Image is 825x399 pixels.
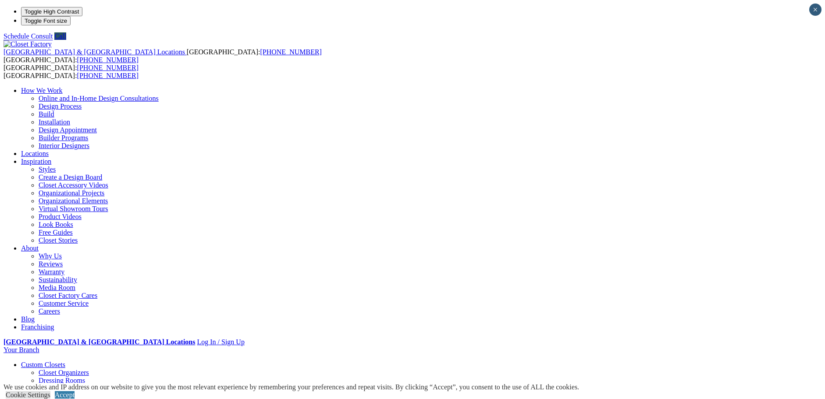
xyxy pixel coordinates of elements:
a: Styles [39,166,56,173]
a: Your Branch [4,346,39,353]
a: Sustainability [39,276,77,283]
button: Toggle High Contrast [21,7,82,16]
a: [PHONE_NUMBER] [260,48,321,56]
a: Reviews [39,260,63,268]
a: Schedule Consult [4,32,53,40]
span: Toggle Font size [25,18,67,24]
a: Builder Programs [39,134,88,141]
img: Closet Factory [4,40,52,48]
a: Inspiration [21,158,51,165]
a: Franchising [21,323,54,331]
a: Accept [55,391,75,399]
a: Organizational Projects [39,189,104,197]
a: Cookie Settings [6,391,50,399]
a: Online and In-Home Design Consultations [39,95,159,102]
span: Toggle High Contrast [25,8,79,15]
a: Design Appointment [39,126,97,134]
a: Virtual Showroom Tours [39,205,108,212]
div: We use cookies and IP address on our website to give you the most relevant experience by remember... [4,383,579,391]
a: Closet Organizers [39,369,89,376]
span: [GEOGRAPHIC_DATA]: [GEOGRAPHIC_DATA]: [4,48,322,64]
a: Media Room [39,284,75,291]
a: [PHONE_NUMBER] [77,64,139,71]
a: Closet Accessory Videos [39,181,108,189]
a: About [21,244,39,252]
a: Why Us [39,252,62,260]
a: Design Process [39,102,82,110]
a: Dressing Rooms [39,377,85,384]
a: Interior Designers [39,142,89,149]
a: [GEOGRAPHIC_DATA] & [GEOGRAPHIC_DATA] Locations [4,338,195,346]
a: Closet Stories [39,237,78,244]
a: Look Books [39,221,73,228]
a: Custom Closets [21,361,65,368]
a: Blog [21,315,35,323]
a: Build [39,110,54,118]
a: Free Guides [39,229,73,236]
span: [GEOGRAPHIC_DATA]: [GEOGRAPHIC_DATA]: [4,64,139,79]
a: How We Work [21,87,63,94]
a: Create a Design Board [39,173,102,181]
a: Careers [39,307,60,315]
a: Installation [39,118,70,126]
a: Organizational Elements [39,197,108,205]
a: Customer Service [39,300,89,307]
a: [GEOGRAPHIC_DATA] & [GEOGRAPHIC_DATA] Locations [4,48,187,56]
button: Close [809,4,821,16]
button: Toggle Font size [21,16,71,25]
a: Closet Factory Cares [39,292,97,299]
a: Call [54,32,66,40]
a: Locations [21,150,49,157]
a: [PHONE_NUMBER] [77,72,139,79]
a: Product Videos [39,213,82,220]
a: [PHONE_NUMBER] [77,56,139,64]
a: Log In / Sign Up [197,338,244,346]
a: Warranty [39,268,64,275]
span: [GEOGRAPHIC_DATA] & [GEOGRAPHIC_DATA] Locations [4,48,185,56]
